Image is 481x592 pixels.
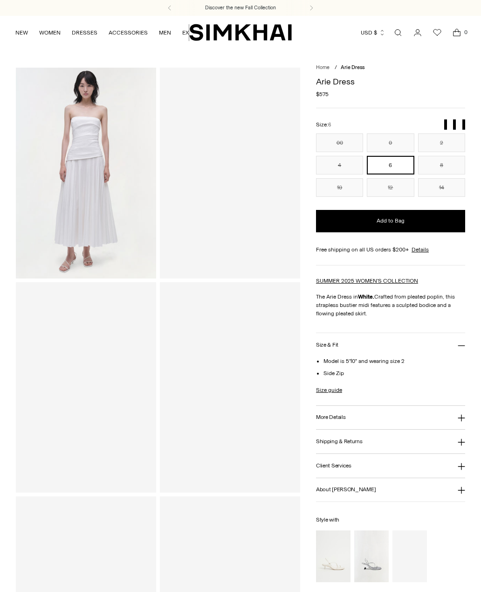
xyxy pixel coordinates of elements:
[316,293,465,318] p: The Arie Dress in Crafted from pleated poplin, this strapless bustier midi features a sculpted bo...
[354,530,389,582] a: Shadow Sandal
[447,23,466,42] a: Open cart modal
[316,210,465,232] button: Add to Bag
[316,64,465,72] nav: breadcrumbs
[316,90,329,98] span: $575
[316,120,331,129] label: Size:
[15,22,28,43] a: NEW
[316,530,350,582] a: Cedonia Kitten Heel Sandal
[189,23,292,42] a: SIMKHAI
[16,282,156,493] a: Arie Dress
[428,23,447,42] a: Wishlist
[182,22,206,43] a: EXPLORE
[159,22,171,43] a: MEN
[316,133,363,152] button: 00
[323,369,465,377] li: Side Zip
[341,64,364,70] span: Arie Dress
[316,178,363,197] button: 10
[392,530,427,582] a: Luna Clutch
[316,156,363,174] button: 4
[16,68,156,278] img: Arie Dress
[316,414,345,420] h3: More Details
[316,333,465,357] button: Size & Fit
[412,245,429,254] a: Details
[418,178,465,197] button: 14
[316,454,465,478] button: Client Services
[316,463,351,469] h3: Client Services
[316,342,338,348] h3: Size & Fit
[316,517,465,523] h6: Style with
[316,278,418,284] a: SUMMER 2025 WOMEN'S COLLECTION
[367,133,414,152] button: 0
[316,439,363,445] h3: Shipping & Returns
[323,357,465,365] li: Model is 5'10" and wearing size 2
[109,22,148,43] a: ACCESSORIES
[335,64,337,72] div: /
[367,156,414,174] button: 6
[205,4,276,12] a: Discover the new Fall Collection
[361,22,385,43] button: USD $
[316,77,465,86] h1: Arie Dress
[316,478,465,502] button: About [PERSON_NAME]
[160,68,300,278] a: Arie Dress
[72,22,97,43] a: DRESSES
[408,23,427,42] a: Go to the account page
[461,28,470,36] span: 0
[316,64,330,70] a: Home
[367,178,414,197] button: 12
[389,23,407,42] a: Open search modal
[377,217,405,225] span: Add to Bag
[316,487,376,493] h3: About [PERSON_NAME]
[358,293,374,300] strong: White.
[328,122,331,128] span: 6
[316,245,465,254] div: Free shipping on all US orders $200+
[39,22,61,43] a: WOMEN
[316,406,465,430] button: More Details
[316,386,342,394] a: Size guide
[418,156,465,174] button: 8
[316,430,465,453] button: Shipping & Returns
[418,133,465,152] button: 2
[160,282,300,493] a: Arie Dress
